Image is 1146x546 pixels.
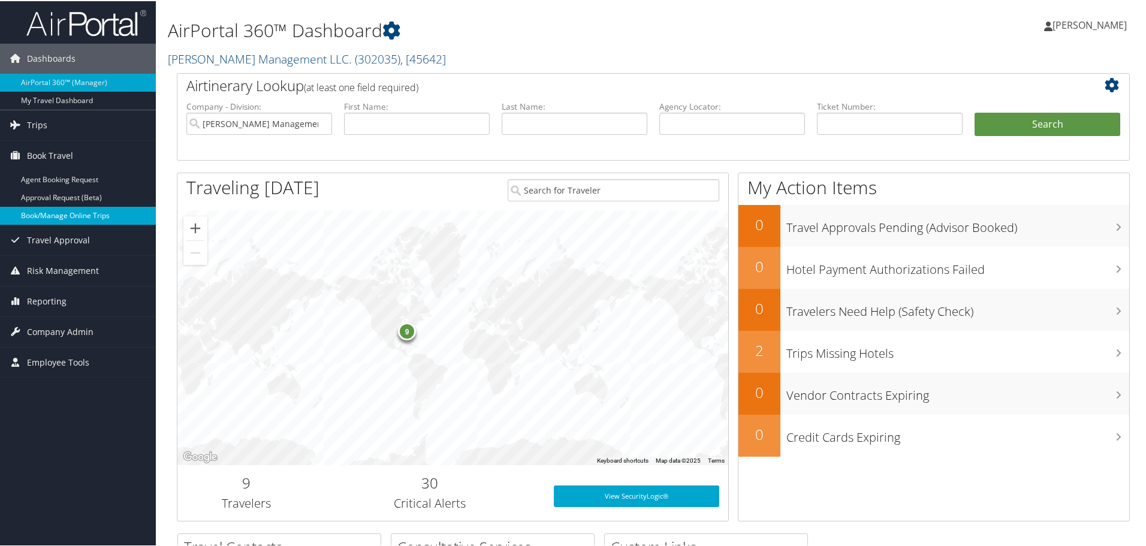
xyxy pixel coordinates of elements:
[738,204,1129,246] a: 0Travel Approvals Pending (Advisor Booked)
[738,414,1129,455] a: 0Credit Cards Expiring
[738,330,1129,372] a: 2Trips Missing Hotels
[975,111,1120,135] button: Search
[400,50,446,66] span: , [ 45642 ]
[786,296,1129,319] h3: Travelers Need Help (Safety Check)
[786,422,1129,445] h3: Credit Cards Expiring
[180,448,220,464] a: Open this area in Google Maps (opens a new window)
[738,288,1129,330] a: 0Travelers Need Help (Safety Check)
[355,50,400,66] span: ( 302035 )
[597,455,649,464] button: Keyboard shortcuts
[738,381,780,402] h2: 0
[398,321,416,339] div: 9
[186,99,332,111] label: Company - Division:
[738,339,780,360] h2: 2
[27,140,73,170] span: Book Travel
[186,472,306,492] h2: 9
[502,99,647,111] label: Last Name:
[786,212,1129,235] h3: Travel Approvals Pending (Advisor Booked)
[738,213,780,234] h2: 0
[659,99,805,111] label: Agency Locator:
[786,380,1129,403] h3: Vendor Contracts Expiring
[27,43,76,73] span: Dashboards
[27,224,90,254] span: Travel Approval
[168,50,446,66] a: [PERSON_NAME] Management LLC.
[738,423,780,444] h2: 0
[186,494,306,511] h3: Travelers
[186,174,319,199] h1: Traveling [DATE]
[304,80,418,93] span: (at least one field required)
[738,372,1129,414] a: 0Vendor Contracts Expiring
[324,494,536,511] h3: Critical Alerts
[708,456,725,463] a: Terms (opens in new tab)
[508,178,719,200] input: Search for Traveler
[344,99,490,111] label: First Name:
[27,316,94,346] span: Company Admin
[738,255,780,276] h2: 0
[786,338,1129,361] h3: Trips Missing Hotels
[27,109,47,139] span: Trips
[1044,6,1139,42] a: [PERSON_NAME]
[738,174,1129,199] h1: My Action Items
[27,346,89,376] span: Employee Tools
[186,74,1041,95] h2: Airtinerary Lookup
[1052,17,1127,31] span: [PERSON_NAME]
[168,17,815,42] h1: AirPortal 360™ Dashboard
[738,246,1129,288] a: 0Hotel Payment Authorizations Failed
[183,240,207,264] button: Zoom out
[324,472,536,492] h2: 30
[27,285,67,315] span: Reporting
[554,484,719,506] a: View SecurityLogic®
[180,448,220,464] img: Google
[26,8,146,36] img: airportal-logo.png
[27,255,99,285] span: Risk Management
[817,99,963,111] label: Ticket Number:
[183,215,207,239] button: Zoom in
[786,254,1129,277] h3: Hotel Payment Authorizations Failed
[656,456,701,463] span: Map data ©2025
[738,297,780,318] h2: 0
